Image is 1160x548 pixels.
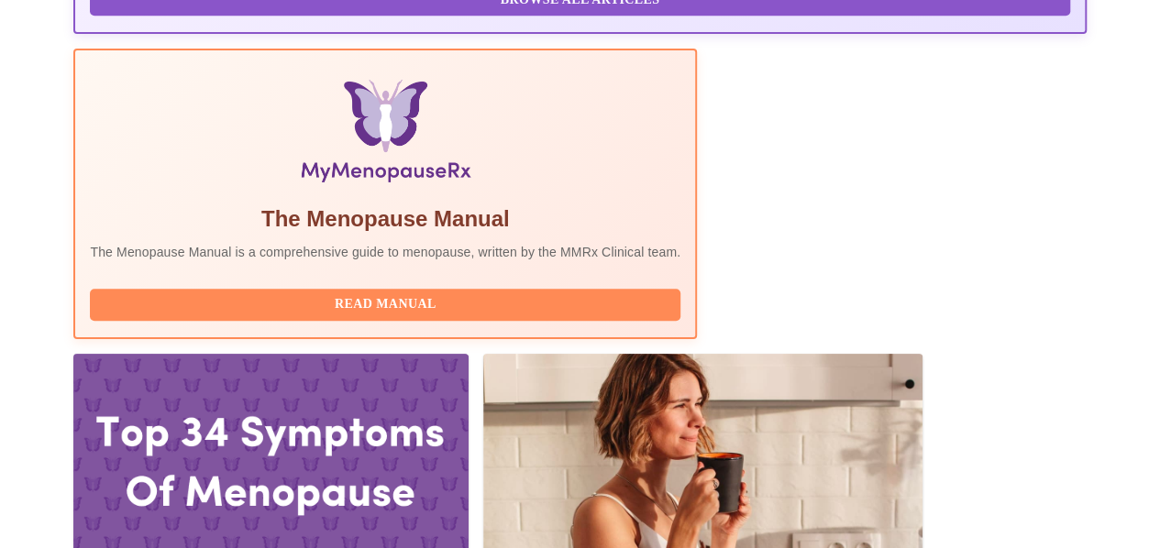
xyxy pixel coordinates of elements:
a: Read Manual [90,295,685,311]
p: The Menopause Manual is a comprehensive guide to menopause, written by the MMRx Clinical team. [90,243,680,261]
button: Read Manual [90,289,680,321]
h5: The Menopause Manual [90,204,680,234]
img: Menopause Manual [184,80,587,190]
span: Read Manual [108,293,662,316]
